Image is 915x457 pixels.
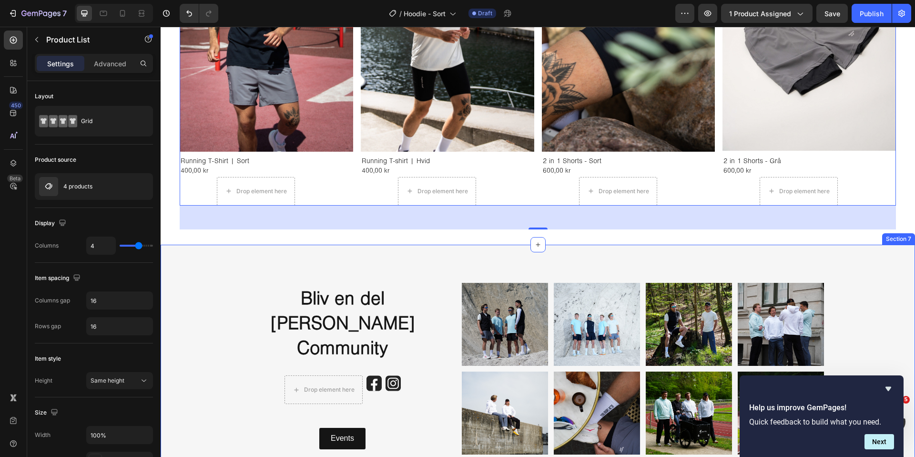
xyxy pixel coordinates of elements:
div: Columns [35,241,59,250]
button: Save [816,4,848,23]
p: Product List [46,34,127,45]
div: Grid [81,110,139,132]
div: Width [35,431,51,439]
button: Next question [864,434,894,449]
div: Undo/Redo [180,4,218,23]
iframe: Design area [161,27,915,457]
input: Auto [87,237,115,254]
div: Columns gap [35,296,70,305]
p: Quick feedback to build what you need. [749,417,894,426]
input: Auto [87,426,152,444]
p: 4 products [63,183,92,190]
div: 400,00 kr [200,138,230,152]
div: 600,00 kr [562,138,591,152]
div: Item style [35,354,61,363]
span: / [399,9,402,19]
button: Publish [852,4,892,23]
div: Display [35,217,68,230]
button: 7 [4,4,71,23]
h2: 2 in 1 Shorts - Grå [562,128,735,143]
img: gempages_537165795696837696-dd5c224b-3ae1-4383-bcd6-14d1692923aa.jpg [393,256,479,339]
div: Item spacing [35,272,82,285]
div: Product source [35,156,76,164]
img: gempages_537165795696837696-7e3d95c1-636e-4535-8533-624a71b4747b.jpg [577,345,663,428]
p: Settings [47,59,74,69]
div: 600,00 kr [381,138,411,152]
div: Drop element here [143,359,194,367]
span: Draft [478,9,492,18]
div: Beta [7,175,23,182]
div: Drop element here [619,161,669,168]
h2: Running T-shirt | Hvid [200,128,374,143]
div: Drop element here [257,161,307,168]
div: Drop element here [438,161,488,168]
a: Events [159,401,205,423]
h2: 2 in 1 Shorts - Sort [381,128,555,143]
p: Events [170,405,193,419]
p: 7 [62,8,67,19]
span: Hoodie - Sort [404,9,446,19]
img: gempages_537165795696837696-8655792f-e063-4f1b-8408-db0404eee94d.jpg [301,256,387,339]
span: 1 product assigned [729,9,791,19]
div: Help us improve GemPages! [749,383,894,449]
input: Auto [87,292,152,309]
p: Advanced [94,59,126,69]
div: Height [35,376,52,385]
img: gempages_537165795696837696-9e45dc19-2b81-4314-9c3d-6add49236fd6.jpg [485,256,571,339]
span: Same height [91,377,124,384]
img: gempages_537165795696837696-f940c6e4-af4b-4654-9478-edb4616e96d4.jpg [485,345,571,428]
span: 5 [902,396,910,404]
img: gempages_537165795696837696-f39356b1-8ceb-43c6-8db7-fb49464a57a1.jpg [301,345,387,428]
div: Publish [860,9,884,19]
h2: Help us improve GemPages! [749,402,894,414]
img: gempages_537165795696837696-4d96a89a-1203-4120-aae0-70c595e6f08a.jpg [393,345,479,428]
img: gempages_432750572815254551-3ede369b-0d1f-4ae8-98aa-944288a0263e.svg [206,349,221,364]
button: Same height [86,372,153,389]
img: product feature img [39,177,58,196]
h2: Bliv en del [PERSON_NAME] Community [91,261,273,337]
input: Auto [87,318,152,335]
div: Rows gap [35,322,61,331]
img: gempages_537165795696837696-782c1220-3bb8-42f9-8bb0-0f9e6268e947.jpg [577,256,663,339]
button: Hide survey [883,383,894,395]
div: Size [35,406,60,419]
div: Layout [35,92,53,101]
div: 450 [9,102,23,109]
img: gempages_432750572815254551-489e0229-7f8d-431c-84aa-d89e79b219a7.svg [225,349,240,364]
div: Section 7 [723,208,752,217]
button: 1 product assigned [721,4,813,23]
span: Save [824,10,840,18]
